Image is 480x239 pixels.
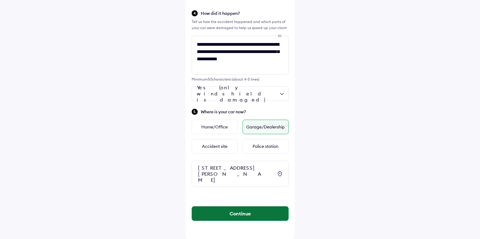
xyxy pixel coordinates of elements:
div: Police station [243,139,289,154]
div: Home/Office [192,120,238,134]
span: How did it happen? [201,10,289,16]
div: Accident site [192,139,238,154]
div: Garage/Dealership [243,120,289,134]
div: Minimum 50 characters (about 4-5 lines) [192,77,289,81]
button: Continue [192,206,288,221]
div: Tell us how the accident happened and which parts of your car were damaged to help us speed up yo... [192,19,289,31]
div: [STREET_ADDRESS][PERSON_NAME] [198,165,273,183]
span: Where is your car now? [201,109,289,115]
